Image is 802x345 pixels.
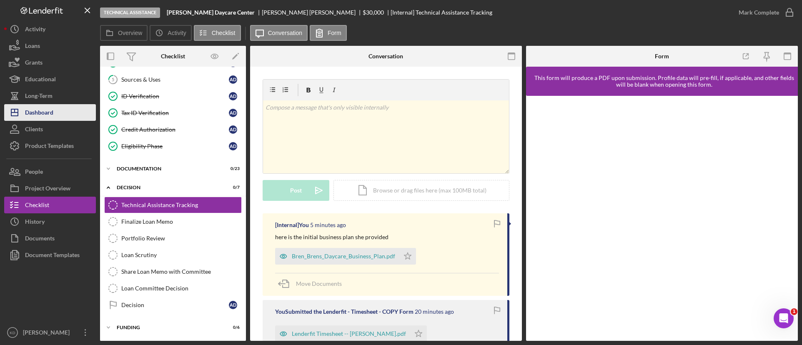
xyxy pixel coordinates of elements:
div: A D [229,142,237,150]
button: Document Templates [4,247,96,263]
b: [PERSON_NAME] Daycare Center [167,9,255,16]
div: Finalize Loan Memo [121,218,241,225]
div: Decision [121,302,229,308]
button: Bren_Brens_Daycare_Business_Plan.pdf [275,248,416,265]
button: Post [263,180,329,201]
div: Technical Assistance Tracking [121,202,241,208]
div: Lenderfit Timesheet -- [PERSON_NAME].pdf [292,330,406,337]
a: Credit AuthorizationAD [104,121,242,138]
div: [Internal] Technical Assistance Tracking [391,9,492,16]
button: KD[PERSON_NAME] [4,324,96,341]
div: A D [229,125,237,134]
button: Documents [4,230,96,247]
div: 0 / 7 [225,185,240,190]
div: Checklist [161,53,185,60]
a: Share Loan Memo with Committee [104,263,242,280]
button: Move Documents [275,273,350,294]
div: Tax ID Verification [121,110,229,116]
a: 5Sources & UsesAD [104,71,242,88]
button: Activity [150,25,191,41]
div: Technical Assistance [100,7,160,18]
span: Move Documents [296,280,342,287]
div: Funding [117,325,219,330]
div: Eligibility Phase [121,143,229,150]
a: Technical Assistance Tracking [104,197,242,213]
a: Tax ID VerificationAD [104,105,242,121]
div: You Submitted the Lenderfit - Timesheet - COPY Form [275,308,414,315]
div: [PERSON_NAME] [PERSON_NAME] [262,9,363,16]
label: Overview [118,30,142,36]
div: Share Loan Memo with Committee [121,268,241,275]
label: Form [328,30,341,36]
a: Portfolio Review [104,230,242,247]
time: 2025-09-23 21:12 [415,308,454,315]
a: DecisionAD [104,297,242,313]
button: Lenderfit Timesheet -- [PERSON_NAME].pdf [275,325,427,342]
div: 0 / 23 [225,166,240,171]
div: History [25,213,45,232]
button: Checklist [194,25,241,41]
div: Portfolio Review [121,235,241,242]
div: A D [229,75,237,84]
div: Mark Complete [739,4,779,21]
div: Credit Authorization [121,126,229,133]
label: Checklist [212,30,236,36]
div: Form [655,53,669,60]
div: 0 / 6 [225,325,240,330]
a: Loan Scrutiny [104,247,242,263]
div: Document Templates [25,247,80,265]
div: A D [229,92,237,100]
div: Sources & Uses [121,76,229,83]
div: Conversation [368,53,403,60]
div: [PERSON_NAME] [21,324,75,343]
div: [Internal] You [275,222,309,228]
button: Mark Complete [730,4,798,21]
div: Loan Committee Decision [121,285,241,292]
div: Decision [117,185,219,190]
button: Form [310,25,347,41]
label: Activity [168,30,186,36]
span: $30,000 [363,9,384,16]
time: 2025-09-23 21:27 [310,222,346,228]
div: ID Verification [121,93,229,100]
div: Loan Scrutiny [121,252,241,258]
button: History [4,213,96,230]
a: ID VerificationAD [104,88,242,105]
tspan: 5 [112,77,114,82]
div: Documents [25,230,55,249]
button: Overview [100,25,148,41]
div: A D [229,109,237,117]
iframe: Intercom live chat [774,308,794,328]
div: Bren_Brens_Daycare_Business_Plan.pdf [292,253,395,260]
a: Finalize Loan Memo [104,213,242,230]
